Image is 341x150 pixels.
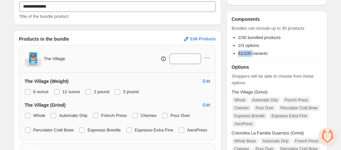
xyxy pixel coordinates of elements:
span: Automatic Drip [262,138,289,144]
span: Pour Over [170,113,190,118]
span: 81/100 variants [238,51,268,56]
span: Edit [203,102,210,108]
button: Edit [199,100,214,110]
span: Whole [33,113,46,118]
span: 5 pound [123,89,139,94]
span: Title of the bundle product [19,14,69,19]
span: French Press [101,113,127,118]
span: The Village [44,56,65,62]
span: Shoppers will be able to choose from these options [232,73,322,86]
span: 2 pound [94,89,109,94]
span: Edit Products [190,36,216,42]
button: Edit [199,76,214,87]
h3: Options [232,64,322,70]
span: Espresso Breville [234,113,265,119]
span: Espresso Extra Fine [271,113,307,119]
span: Bundles can include up to 30 products [232,25,322,32]
span: 12 ounce [62,89,80,94]
span: Percolator Cold Brew [280,105,318,111]
span: 2/3 options [238,43,259,48]
span: Espresso Extra Fine [135,128,173,132]
span: The Village (Grind) [232,89,322,95]
span: French Press [285,97,308,103]
span: Edit [203,79,210,84]
span: Whole Bean [234,138,256,144]
span: Percolator Cold Brew [33,128,74,132]
span: Pour Over [256,105,274,111]
span: Chemex [141,113,156,118]
span: Chemex [234,105,249,111]
span: Automatic Drip [252,97,278,103]
div: Open chat [319,128,336,145]
h3: Products in the bundle [19,36,69,42]
span: 6 ounce [33,89,49,94]
span: Automatic Drip [59,113,87,118]
span: Whole [234,97,246,103]
h3: The Village (Grind) [25,102,66,108]
h3: The Village (Weight) [25,78,69,85]
span: Colombia La Familia Guarnizo (Grind) [232,130,322,136]
img: The Village [25,51,41,67]
span: AeroPress [187,128,207,132]
span: 2/30 bundled products [238,35,281,40]
span: AeroPress [234,121,253,127]
button: Edit Products [179,34,220,44]
span: Espresso Breville [87,128,120,132]
h3: Components [232,16,260,22]
span: French Press [295,138,319,144]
